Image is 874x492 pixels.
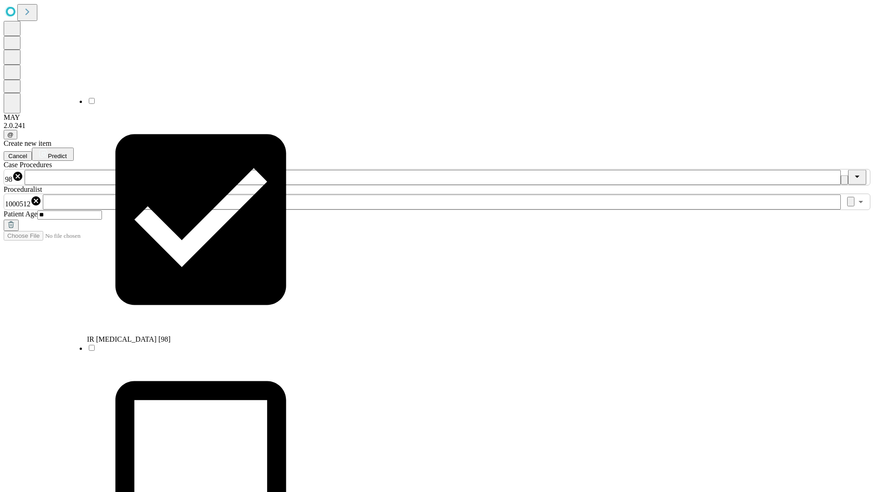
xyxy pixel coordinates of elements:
button: @ [4,130,17,139]
span: Cancel [8,153,27,159]
div: 1000512 [5,195,41,208]
span: Create new item [4,139,51,147]
button: Clear [841,175,848,185]
button: Cancel [4,151,32,161]
span: Proceduralist [4,185,42,193]
button: Predict [32,148,74,161]
span: Predict [48,153,66,159]
span: @ [7,131,14,138]
div: 98 [5,171,23,184]
span: 98 [5,175,12,183]
span: Scheduled Procedure [4,161,52,169]
button: Open [854,195,867,208]
button: Close [848,170,866,185]
span: IR [MEDICAL_DATA] [98] [87,335,171,343]
div: 2.0.241 [4,122,870,130]
span: Patient Age [4,210,37,218]
div: MAY [4,113,870,122]
span: 1000512 [5,200,30,208]
button: Clear [847,197,854,206]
